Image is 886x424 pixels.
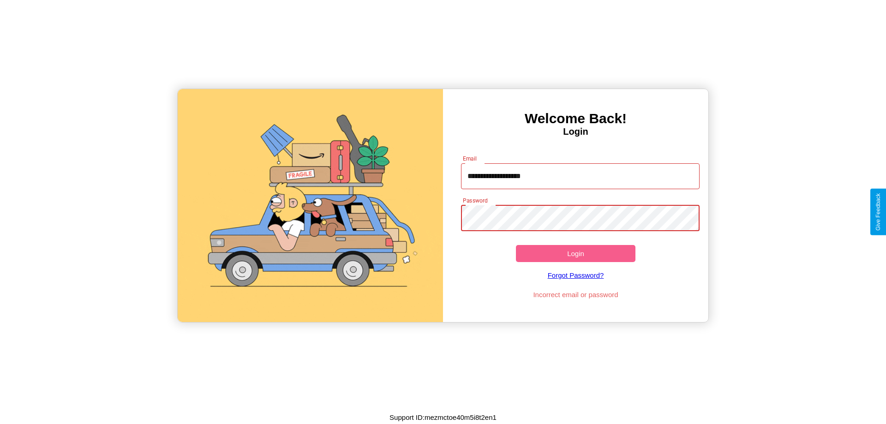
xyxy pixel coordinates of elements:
[463,197,487,204] label: Password
[456,262,695,288] a: Forgot Password?
[516,245,635,262] button: Login
[463,155,477,162] label: Email
[875,193,881,231] div: Give Feedback
[389,411,497,424] p: Support ID: mezmctoe40m5i8t2en1
[178,89,443,322] img: gif
[443,111,708,126] h3: Welcome Back!
[456,288,695,301] p: Incorrect email or password
[443,126,708,137] h4: Login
